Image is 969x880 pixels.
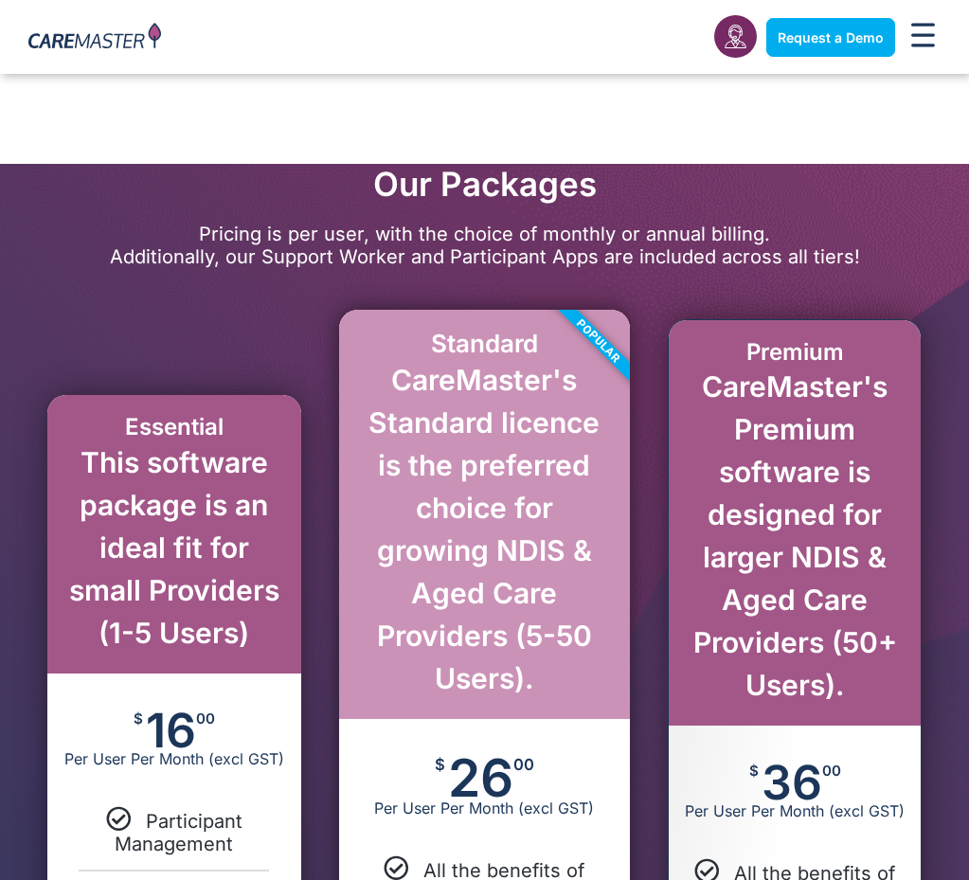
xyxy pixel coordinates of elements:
span: $ [435,757,445,773]
span: Participant Management [115,810,242,855]
span: CareMaster's Standard licence is the preferred choice for growing NDIS & Aged Care Providers (5-5... [368,363,600,695]
h2: Essential [66,414,282,441]
h2: Our Packages [19,164,950,204]
a: Request a Demo [766,18,895,57]
p: Pricing is per user, with the choice of monthly or annual billing. Additionally, our Support Work... [19,223,950,268]
div: Popular [493,236,704,446]
span: Request a Demo [778,29,884,45]
span: 00 [822,763,841,778]
span: $ [134,711,143,726]
span: $ [749,763,759,778]
h2: Premium [688,339,902,367]
span: This software package is an ideal fit for small Providers (1-5 Users) [69,445,279,650]
span: 00 [513,757,534,773]
span: CareMaster's Premium software is designed for larger NDIS & Aged Care Providers (50+ Users). [693,369,897,702]
h2: Standard [358,329,612,358]
span: 16 [146,711,196,749]
span: Per User Per Month (excl GST) [669,801,921,820]
span: 26 [448,757,513,799]
span: 36 [762,763,822,801]
span: Per User Per Month (excl GST) [339,799,631,817]
span: 00 [196,711,215,726]
div: Menu Toggle [905,17,941,58]
img: CareMaster Logo [28,23,161,52]
span: Per User Per Month (excl GST) [47,749,301,768]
